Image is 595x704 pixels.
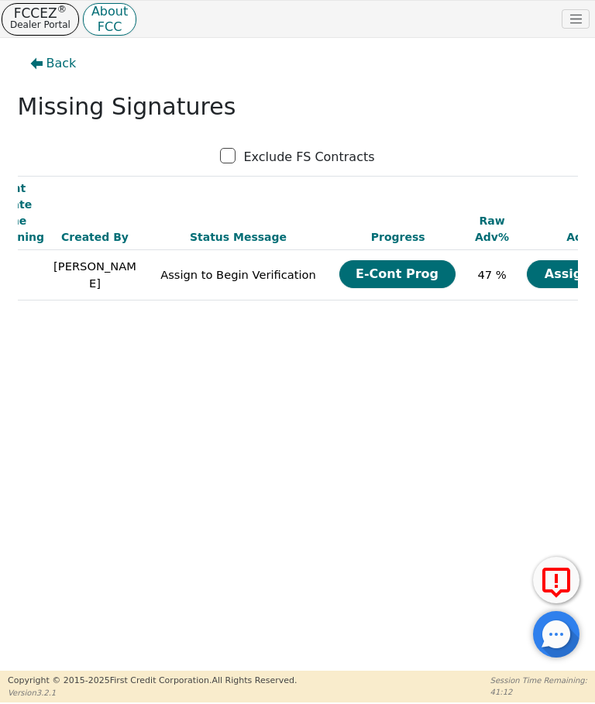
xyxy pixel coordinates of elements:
[51,229,139,246] div: Created By
[533,557,580,603] button: Report Error to FCC
[91,8,128,15] p: About
[10,19,71,31] p: Dealer Portal
[18,93,578,121] h2: Missing Signatures
[49,250,142,300] td: [PERSON_NAME]
[212,675,297,685] span: All Rights Reserved.
[339,260,456,288] button: E-Cont Prog
[490,675,587,686] p: Session Time Remaining:
[338,229,459,246] div: Progress
[562,9,590,29] button: Toggle navigation
[8,675,297,688] p: Copyright © 2015- 2025 First Credit Corporation.
[83,3,136,36] button: AboutFCC
[490,686,587,698] p: 41:12
[8,687,297,699] p: Version 3.2.1
[91,23,128,31] p: FCC
[243,148,374,167] p: Exclude FS Contracts
[57,3,67,15] sup: ®
[46,54,77,73] span: Back
[18,46,89,81] button: Back
[10,8,71,19] p: FCCEZ
[463,213,521,246] div: Raw Adv%
[2,3,79,36] button: FCCEZ®Dealer Portal
[142,250,335,300] td: Assign to Begin Verification
[144,229,333,246] div: Status Message
[477,268,506,281] span: 47 %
